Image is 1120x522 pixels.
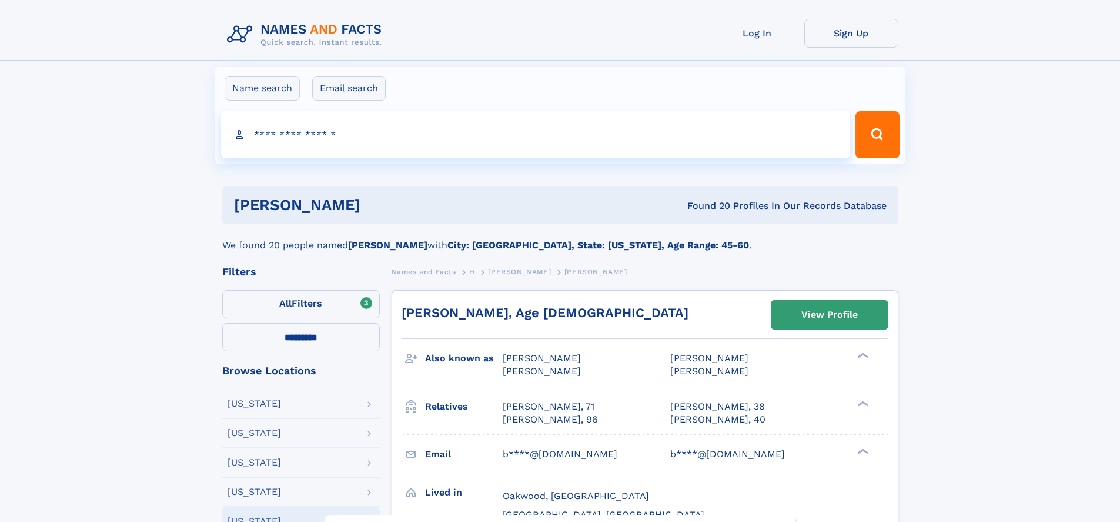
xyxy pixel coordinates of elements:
[348,240,427,251] b: [PERSON_NAME]
[855,352,869,360] div: ❯
[447,240,749,251] b: City: [GEOGRAPHIC_DATA], State: [US_STATE], Age Range: 45-60
[801,301,858,328] div: View Profile
[222,365,380,376] div: Browse Locations
[855,111,899,158] button: Search Button
[710,19,804,48] a: Log In
[488,268,551,276] span: [PERSON_NAME]
[228,399,281,408] div: [US_STATE]
[425,348,503,368] h3: Also known as
[425,397,503,417] h3: Relatives
[228,487,281,497] div: [US_STATE]
[855,447,869,455] div: ❯
[402,305,688,320] a: [PERSON_NAME], Age [DEMOGRAPHIC_DATA]
[503,353,581,364] span: [PERSON_NAME]
[222,267,380,277] div: Filters
[804,19,898,48] a: Sign Up
[279,298,292,309] span: All
[222,19,392,51] img: Logo Names and Facts
[524,200,887,212] div: Found 20 Profiles In Our Records Database
[670,353,748,364] span: [PERSON_NAME]
[503,400,594,413] a: [PERSON_NAME], 71
[221,111,851,158] input: search input
[488,264,551,279] a: [PERSON_NAME]
[469,264,475,279] a: H
[222,224,898,252] div: We found 20 people named with .
[425,444,503,464] h3: Email
[564,268,627,276] span: [PERSON_NAME]
[228,458,281,467] div: [US_STATE]
[503,490,649,501] span: Oakwood, [GEOGRAPHIC_DATA]
[855,400,869,407] div: ❯
[670,413,765,426] a: [PERSON_NAME], 40
[312,76,386,101] label: Email search
[670,365,748,377] span: [PERSON_NAME]
[425,483,503,503] h3: Lived in
[670,400,765,413] a: [PERSON_NAME], 38
[392,264,456,279] a: Names and Facts
[234,198,524,212] h1: [PERSON_NAME]
[503,509,704,520] span: [GEOGRAPHIC_DATA], [GEOGRAPHIC_DATA]
[503,413,598,426] a: [PERSON_NAME], 96
[222,290,380,318] label: Filters
[469,268,475,276] span: H
[225,76,300,101] label: Name search
[228,428,281,438] div: [US_STATE]
[503,365,581,377] span: [PERSON_NAME]
[771,301,888,329] a: View Profile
